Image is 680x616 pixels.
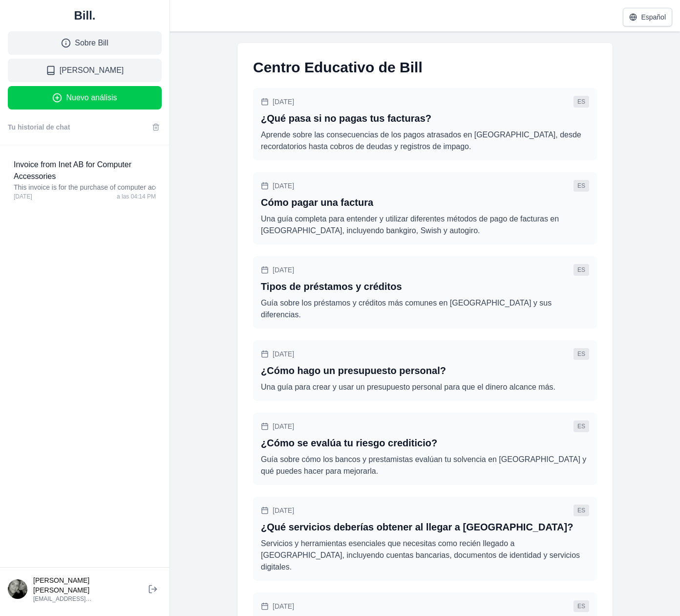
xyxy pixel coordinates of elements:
[574,505,589,516] span: es
[273,421,294,431] time: [DATE]
[261,436,589,450] h2: ¿Cómo se evalúa tu riesgo crediticio?
[261,381,589,393] p: Una guía para crear y usar un presupuesto personal para que el dinero alcance más.
[117,193,156,200] span: a las 04:14 PM
[261,280,589,293] h2: Tipos de préstamos y créditos
[261,454,589,477] p: Guía sobre cómo los bancos y prestamistas evalúan tu solvencia en [GEOGRAPHIC_DATA] y qué puedes ...
[253,497,597,581] a: [DATE]es¿Qué servicios deberías obtener al llegar a [GEOGRAPHIC_DATA]?Servicios y herramientas es...
[66,92,117,104] span: Nuevo análisis
[253,413,597,485] a: [DATE]es¿Cómo se evalúa tu riesgo crediticio?Guía sobre cómo los bancos y prestamistas evalúan tu...
[253,59,597,76] h1: Centro Educativo de Bill
[253,340,597,401] a: [DATE]es¿Cómo hago un presupuesto personal?Una guía para crear y usar un presupuesto personal par...
[261,196,589,209] h2: Cómo pagar una factura
[8,122,70,132] h2: Tu historial de chat
[261,213,589,237] p: Una guía completa para entender y utilizar diferentes métodos de pago de facturas en [GEOGRAPHIC_...
[261,297,589,321] p: Guía sobre los préstamos y créditos más comunes en [GEOGRAPHIC_DATA] y sus diferencias.
[574,348,589,360] span: es
[33,595,92,603] p: [EMAIL_ADDRESS][DOMAIN_NAME]
[623,8,672,26] button: Español
[8,86,162,110] button: Nuevo análisis
[253,88,597,160] a: [DATE]es¿Qué pasa si no pagas tus facturas?Aprende sobre las consecuencias de los pagos atrasados...
[60,65,124,76] span: [PERSON_NAME]
[14,193,32,200] span: [DATE]
[273,265,294,275] time: [DATE]
[253,172,597,244] a: [DATE]esCómo pagar una facturaUna guía completa para entender y utilizar diferentes métodos de pa...
[574,96,589,108] span: es
[261,520,589,534] h2: ¿Qué servicios deberías obtener al llegar a [GEOGRAPHIC_DATA]?
[8,8,162,23] a: Bill.
[33,575,144,595] p: [PERSON_NAME] [PERSON_NAME]
[14,182,156,192] p: This invoice is for the purchase of computer accessories from Inet AB.
[574,180,589,192] span: es
[150,121,162,133] button: Borrar historial
[574,600,589,612] span: es
[273,97,294,107] time: [DATE]
[8,59,162,82] a: [PERSON_NAME]
[273,601,294,611] time: [DATE]
[144,580,162,598] a: Cerrar sesión
[261,129,589,153] p: Aprende sobre las consecuencias de los pagos atrasados en [GEOGRAPHIC_DATA], desde recordatorios ...
[574,264,589,276] span: es
[253,256,597,329] a: [DATE]esTipos de préstamos y créditosGuía sobre los préstamos y créditos más comunes en [GEOGRAPH...
[8,579,27,599] img: Karl
[261,111,589,125] h2: ¿Qué pasa si no pagas tus facturas?
[273,181,294,191] time: [DATE]
[14,159,156,182] h3: Invoice from Inet AB for Computer Accessories
[75,37,108,49] span: Sobre Bill
[273,349,294,359] time: [DATE]
[574,420,589,432] span: es
[261,364,589,377] h2: ¿Cómo hago un presupuesto personal?
[273,506,294,515] time: [DATE]
[8,31,162,55] a: Sobre Bill
[261,538,589,573] p: Servicios y herramientas esenciales que necesitas como recién llegado a [GEOGRAPHIC_DATA], incluy...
